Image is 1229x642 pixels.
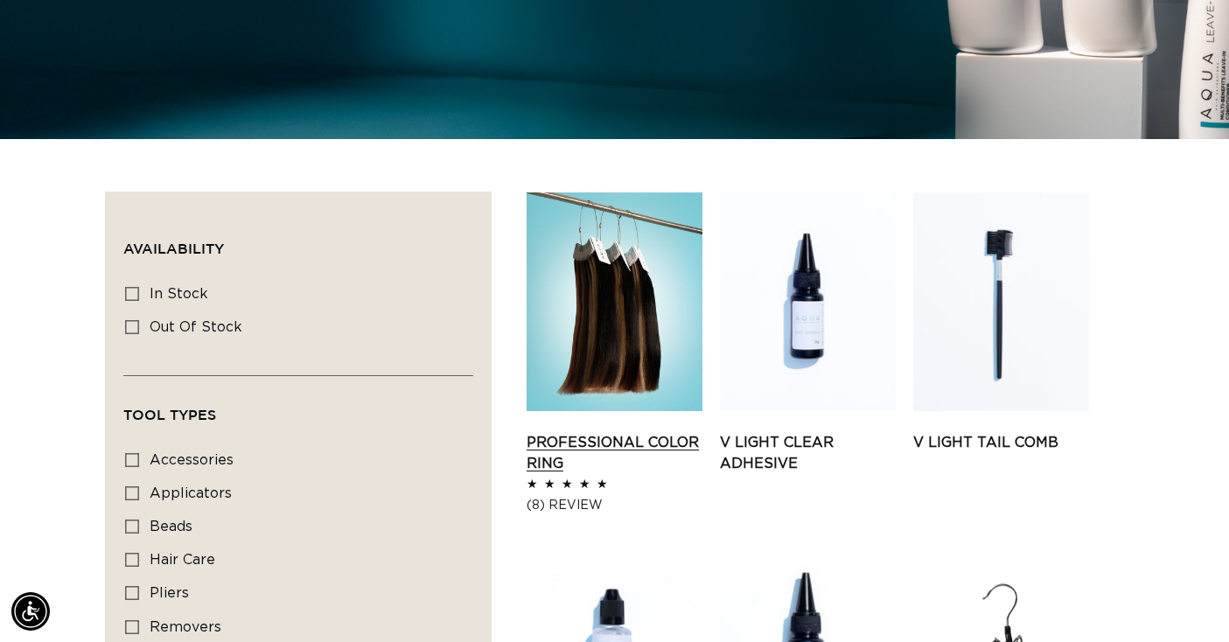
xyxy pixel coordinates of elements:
a: V Light Tail Comb [913,432,1089,453]
span: applicators [150,486,232,500]
span: removers [150,620,221,634]
a: V Light Clear Adhesive [720,432,896,474]
summary: Tool Types (0 selected) [123,376,473,439]
div: Accessibility Menu [11,592,50,631]
span: accessories [150,453,234,467]
span: Tool Types [123,407,216,422]
span: Availability [123,241,224,256]
span: hair care [150,553,215,567]
a: Professional Color Ring [527,432,702,474]
span: In stock [150,287,208,301]
span: Out of stock [150,320,242,334]
span: pliers [150,586,189,600]
summary: Availability (0 selected) [123,210,473,273]
span: beads [150,520,192,534]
